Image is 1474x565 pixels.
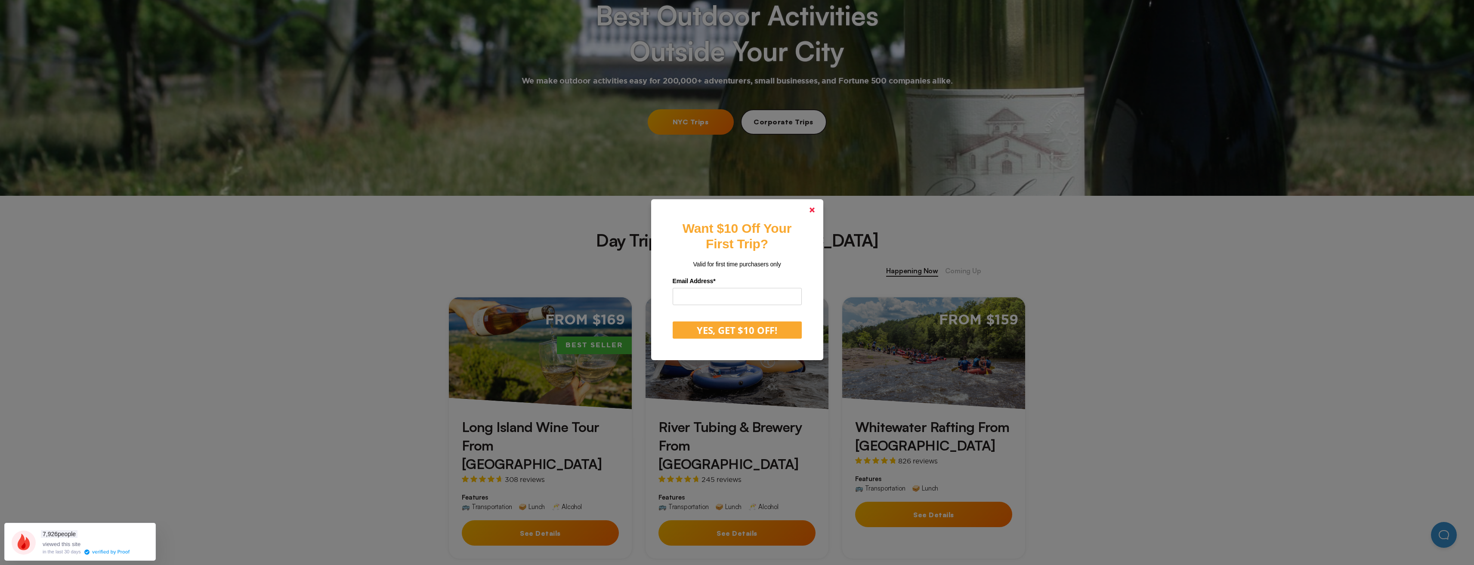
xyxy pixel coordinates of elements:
span: 7,926 [43,531,58,537]
span: viewed this site [43,541,80,547]
span: Valid for first time purchasers only [693,261,781,268]
div: in the last 30 days [43,550,81,554]
strong: Want $10 Off Your First Trip? [683,221,791,251]
a: Close [802,200,822,220]
span: people [41,530,77,538]
label: Email Address [673,275,802,288]
button: YES, GET $10 OFF! [673,321,802,339]
span: Required [713,278,715,284]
